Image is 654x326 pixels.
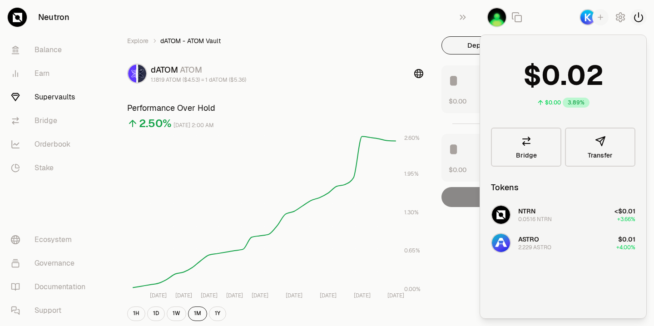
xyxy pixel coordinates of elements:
[151,64,246,76] div: dATOM
[127,306,145,321] button: 1H
[565,128,635,167] button: Transfer
[127,36,423,45] nav: breadcrumb
[518,216,552,223] div: 0.0516 NTRN
[563,98,590,108] div: 3.89%
[354,292,371,299] tspan: [DATE]
[226,292,243,299] tspan: [DATE]
[4,133,98,156] a: Orderbook
[449,96,466,106] button: $0.00
[128,64,136,83] img: dATOM Logo
[147,306,165,321] button: 1D
[588,152,613,158] span: Transfer
[404,286,421,293] tspan: 0.00%
[175,292,192,299] tspan: [DATE]
[387,292,404,299] tspan: [DATE]
[491,128,561,167] a: Bridge
[516,152,537,158] span: Bridge
[209,306,226,321] button: 1Y
[518,244,551,251] div: 2.229 ASTRO
[492,234,510,252] img: ASTRO Logo
[4,62,98,85] a: Earn
[138,64,146,83] img: ATOM Logo
[441,36,518,54] button: Deposit
[518,235,539,243] span: ASTRO
[487,7,507,27] img: ATOM 1
[449,165,466,174] button: $0.00
[518,207,535,215] span: NTRN
[252,292,268,299] tspan: [DATE]
[127,36,149,45] a: Explore
[491,181,519,194] div: Tokens
[4,85,98,109] a: Supervaults
[617,216,635,223] span: +3.66%
[618,235,635,243] span: $0.01
[127,102,423,114] h3: Performance Over Hold
[151,76,246,84] div: 1.1819 ATOM ($4.53) = 1 dATOM ($5.36)
[614,207,635,215] span: <$0.01
[404,134,420,142] tspan: 2.60%
[139,116,172,131] div: 2.50%
[4,156,98,180] a: Stake
[580,9,596,25] img: Keplr
[4,299,98,322] a: Support
[404,170,419,178] tspan: 1.95%
[4,109,98,133] a: Bridge
[167,306,186,321] button: 1W
[4,252,98,275] a: Governance
[404,209,419,216] tspan: 1.30%
[320,292,337,299] tspan: [DATE]
[201,292,218,299] tspan: [DATE]
[160,36,221,45] span: dATOM - ATOM Vault
[404,247,420,254] tspan: 0.65%
[4,228,98,252] a: Ecosystem
[545,99,561,106] div: $0.00
[286,292,302,299] tspan: [DATE]
[188,306,207,321] button: 1M
[180,64,202,75] span: ATOM
[486,229,641,257] button: ASTRO LogoASTRO2.229 ASTRO$0.01+4.00%
[486,201,641,228] button: NTRN LogoNTRN0.0516 NTRN<$0.01+3.66%
[492,206,510,224] img: NTRN Logo
[173,120,214,131] div: [DATE] 2:00 AM
[150,292,167,299] tspan: [DATE]
[616,244,635,251] span: +4.00%
[4,38,98,62] a: Balance
[4,275,98,299] a: Documentation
